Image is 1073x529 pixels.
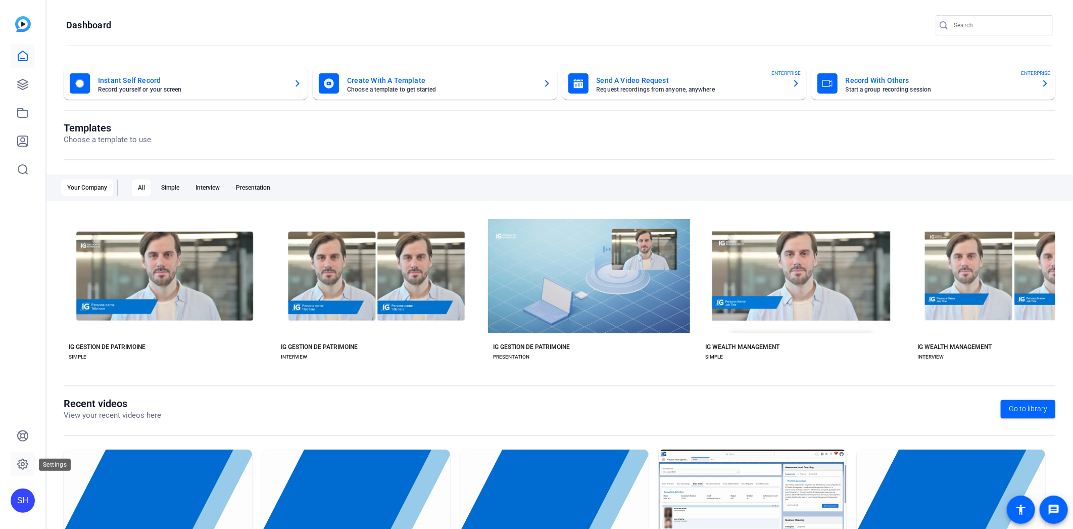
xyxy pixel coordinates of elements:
[64,398,161,410] h1: Recent videos
[98,86,285,93] mat-card-subtitle: Record yourself or your screen
[64,122,151,134] h1: Templates
[66,19,111,31] h1: Dashboard
[347,74,534,86] mat-card-title: Create With A Template
[1015,504,1027,516] mat-icon: accessibility
[597,86,784,93] mat-card-subtitle: Request recordings from anyone, anywhere
[705,343,779,351] div: IG WEALTH MANAGEMENT
[281,343,358,351] div: IG GESTION DE PATRIMOINE
[98,74,285,86] mat-card-title: Instant Self Record
[69,353,86,361] div: SIMPLE
[347,86,534,93] mat-card-subtitle: Choose a template to get started
[493,353,529,361] div: PRESENTATION
[917,353,944,361] div: INTERVIEW
[846,86,1033,93] mat-card-subtitle: Start a group recording session
[155,180,185,196] div: Simple
[69,343,145,351] div: IG GESTION DE PATRIMOINE
[230,180,276,196] div: Presentation
[61,180,113,196] div: Your Company
[189,180,226,196] div: Interview
[15,16,31,32] img: blue-gradient.svg
[846,74,1033,86] mat-card-title: Record With Others
[11,489,35,513] div: SH
[917,343,992,351] div: IG WEALTH MANAGEMENT
[597,74,784,86] mat-card-title: Send A Video Request
[64,67,308,100] button: Instant Self RecordRecord yourself or your screen
[1048,504,1060,516] mat-icon: message
[64,134,151,146] p: Choose a template to use
[313,67,557,100] button: Create With A TemplateChoose a template to get started
[1009,404,1047,414] span: Go to library
[954,19,1045,31] input: Search
[705,353,723,361] div: SIMPLE
[493,343,570,351] div: IG GESTION DE PATRIMOINE
[1021,69,1050,77] span: ENTERPRISE
[562,67,806,100] button: Send A Video RequestRequest recordings from anyone, anywhereENTERPRISE
[1001,400,1055,418] a: Go to library
[64,410,161,421] p: View your recent videos here
[772,69,801,77] span: ENTERPRISE
[39,459,71,471] div: Settings
[281,353,307,361] div: INTERVIEW
[132,180,151,196] div: All
[811,67,1055,100] button: Record With OthersStart a group recording sessionENTERPRISE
